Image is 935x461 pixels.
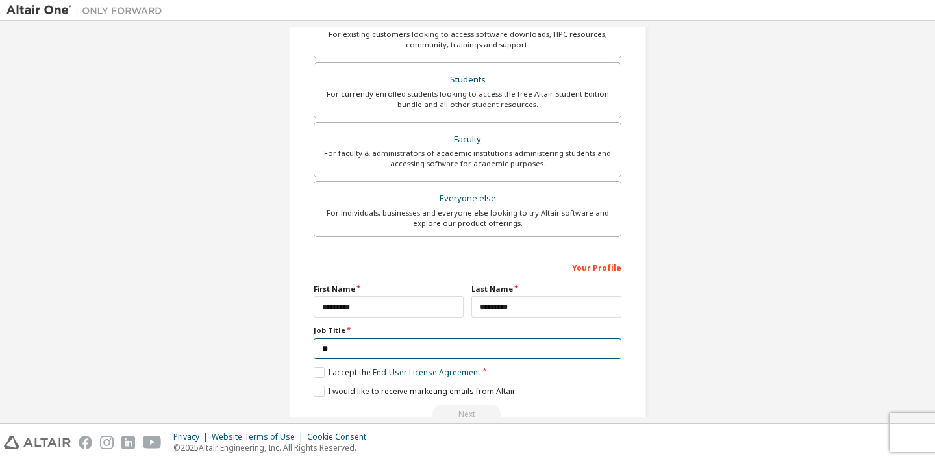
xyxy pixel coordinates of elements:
[121,436,135,449] img: linkedin.svg
[322,190,613,208] div: Everyone else
[373,367,480,378] a: End-User License Agreement
[100,436,114,449] img: instagram.svg
[322,208,613,229] div: For individuals, businesses and everyone else looking to try Altair software and explore our prod...
[143,436,162,449] img: youtube.svg
[6,4,169,17] img: Altair One
[307,432,374,442] div: Cookie Consent
[173,442,374,453] p: © 2025 Altair Engineering, Inc. All Rights Reserved.
[314,256,621,277] div: Your Profile
[471,284,621,294] label: Last Name
[314,367,480,378] label: I accept the
[322,89,613,110] div: For currently enrolled students looking to access the free Altair Student Edition bundle and all ...
[322,148,613,169] div: For faculty & administrators of academic institutions administering students and accessing softwa...
[322,29,613,50] div: For existing customers looking to access software downloads, HPC resources, community, trainings ...
[173,432,212,442] div: Privacy
[314,386,516,397] label: I would like to receive marketing emails from Altair
[79,436,92,449] img: facebook.svg
[4,436,71,449] img: altair_logo.svg
[314,405,621,424] div: Provide a valid email to continue
[212,432,307,442] div: Website Terms of Use
[322,71,613,89] div: Students
[322,131,613,149] div: Faculty
[314,325,621,336] label: Job Title
[314,284,464,294] label: First Name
